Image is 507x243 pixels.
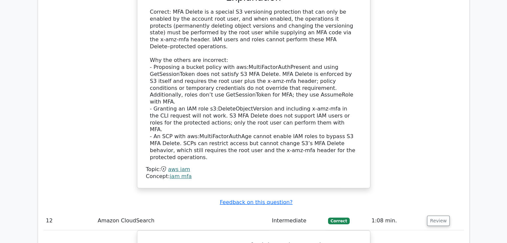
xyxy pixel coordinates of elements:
[170,173,192,179] a: iam mfa
[220,199,292,205] a: Feedback on this question?
[146,173,361,180] div: Concept:
[269,211,325,230] td: Intermediate
[43,211,95,230] td: 12
[168,166,190,172] a: aws iam
[427,216,450,226] button: Review
[150,9,357,161] div: Correct: MFA Delete is a special S3 versioning protection that can only be enabled by the account...
[328,218,350,224] span: Correct
[369,211,424,230] td: 1:08 min.
[146,166,361,173] div: Topic:
[95,211,269,230] td: Amazon CloudSearch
